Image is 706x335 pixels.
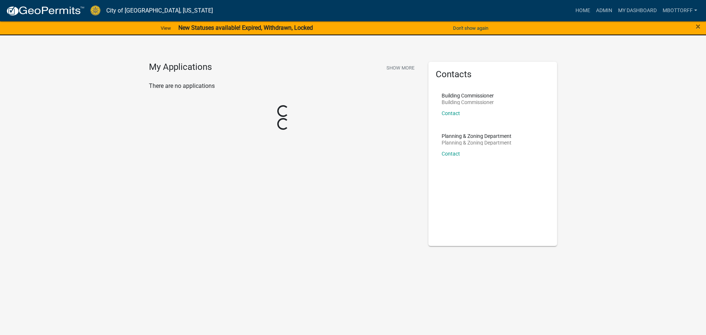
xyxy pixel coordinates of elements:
[442,151,460,157] a: Contact
[442,110,460,116] a: Contact
[90,6,100,15] img: City of Jeffersonville, Indiana
[442,100,494,105] p: Building Commissioner
[573,4,593,18] a: Home
[106,4,213,17] a: City of [GEOGRAPHIC_DATA], [US_STATE]
[660,4,700,18] a: Mbottorff
[696,22,700,31] button: Close
[696,21,700,32] span: ×
[442,133,511,139] p: Planning & Zoning Department
[149,62,212,73] h4: My Applications
[436,69,550,80] h5: Contacts
[450,22,491,34] button: Don't show again
[593,4,615,18] a: Admin
[615,4,660,18] a: My Dashboard
[384,62,417,74] button: Show More
[178,24,313,31] strong: New Statuses available! Expired, Withdrawn, Locked
[158,22,174,34] a: View
[149,82,417,90] p: There are no applications
[442,140,511,145] p: Planning & Zoning Department
[442,93,494,98] p: Building Commissioner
